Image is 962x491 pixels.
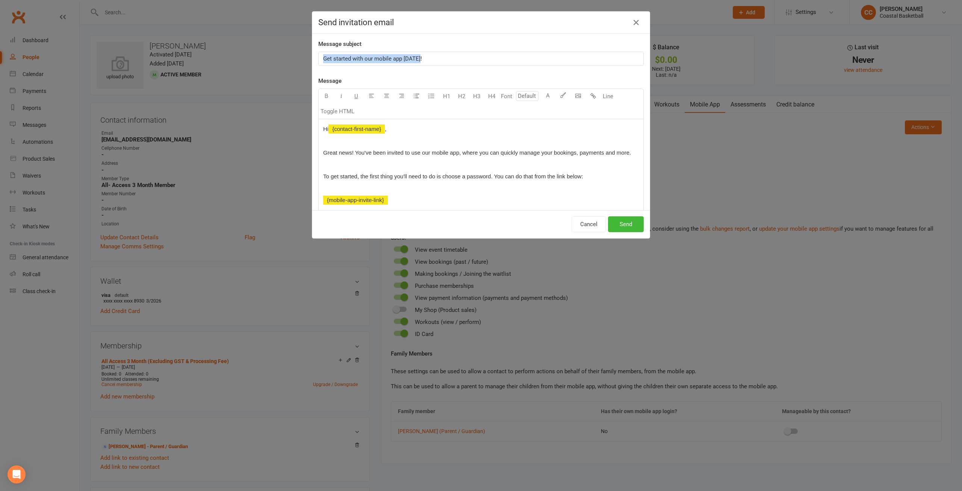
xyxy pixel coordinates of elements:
button: Cancel [572,216,606,232]
button: H2 [454,89,469,104]
button: A [540,89,555,104]
div: Open Intercom Messenger [8,465,26,483]
button: U [349,89,364,104]
label: Message subject [318,40,362,49]
button: H1 [439,89,454,104]
input: Default [516,91,538,101]
span: Hi [323,126,328,132]
button: Send [608,216,644,232]
button: Font [499,89,514,104]
span: U [354,93,358,100]
button: H4 [484,89,499,104]
button: Toggle HTML [319,104,356,119]
span: Get started with our mobile app [DATE]! [323,55,422,62]
button: Close [630,17,642,29]
h4: Send invitation email [318,18,644,27]
span: To get started, the first thing you'll need to do is choose a password. You can do that from the ... [323,173,583,179]
button: H3 [469,89,484,104]
span: Great news! You've been invited to use our mobile app, where you can quickly manage your bookings... [323,149,631,156]
button: Line [600,89,616,104]
label: Message [318,76,342,85]
span: , [385,126,386,132]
